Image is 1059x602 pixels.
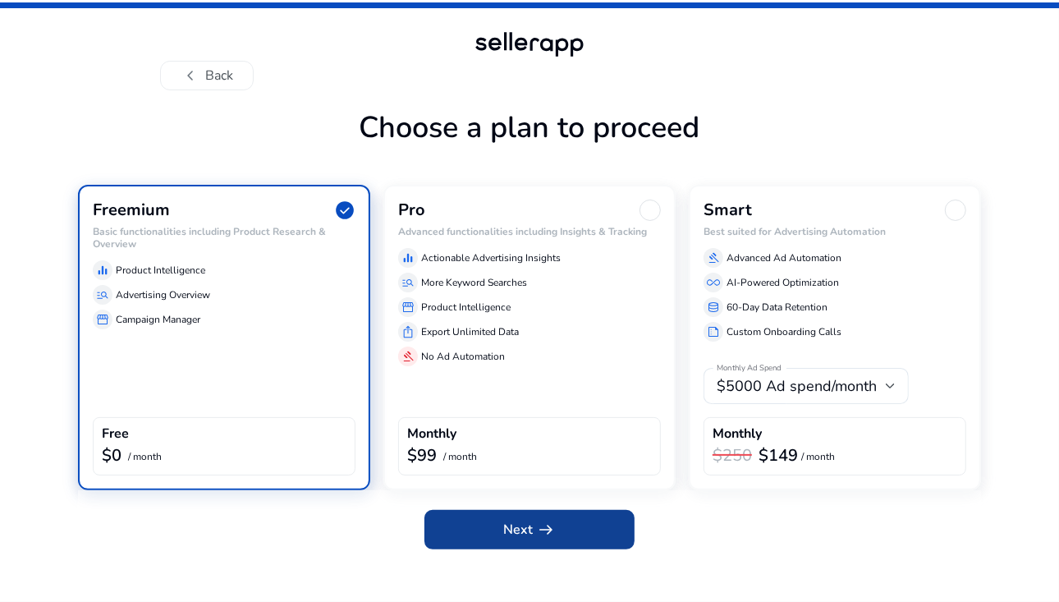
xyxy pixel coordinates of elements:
span: manage_search [96,288,109,301]
p: Campaign Manager [116,312,200,327]
span: check_circle [334,200,355,221]
h3: Smart [704,200,752,220]
span: ios_share [401,325,415,338]
p: No Ad Automation [421,349,505,364]
b: $149 [759,444,798,466]
p: Product Intelligence [421,300,511,315]
span: summarize [707,325,720,338]
span: arrow_right_alt [536,520,556,540]
h4: Free [102,426,129,442]
span: Next [503,520,556,540]
p: Actionable Advertising Insights [421,250,561,265]
span: storefront [96,313,109,326]
h4: Monthly [407,426,456,442]
span: equalizer [96,264,109,277]
span: chevron_left [181,66,200,85]
p: Advanced Ad Automation [727,250,841,265]
span: $5000 Ad spend/month [717,376,877,396]
span: storefront [401,301,415,314]
p: AI-Powered Optimization [727,275,839,290]
span: manage_search [401,276,415,289]
b: $0 [102,444,121,466]
h1: Choose a plan to proceed [78,110,981,185]
h6: Best suited for Advertising Automation [704,226,966,237]
span: gavel [401,350,415,363]
p: / month [801,452,835,462]
h3: Freemium [93,200,170,220]
b: $99 [407,444,437,466]
h3: Pro [398,200,425,220]
mat-label: Monthly Ad Spend [717,363,782,375]
p: Custom Onboarding Calls [727,324,841,339]
span: database [707,301,720,314]
p: More Keyword Searches [421,275,527,290]
h4: Monthly [713,426,762,442]
p: 60-Day Data Retention [727,300,827,315]
span: equalizer [401,251,415,264]
button: Nextarrow_right_alt [424,510,635,549]
p: / month [128,452,162,462]
p: Export Unlimited Data [421,324,519,339]
p: Product Intelligence [116,263,205,278]
h6: Basic functionalities including Product Research & Overview [93,226,355,250]
h6: Advanced functionalities including Insights & Tracking [398,226,661,237]
button: chevron_leftBack [160,61,254,90]
h3: $250 [713,446,752,466]
span: all_inclusive [707,276,720,289]
p: / month [443,452,477,462]
span: gavel [707,251,720,264]
p: Advertising Overview [116,287,210,302]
